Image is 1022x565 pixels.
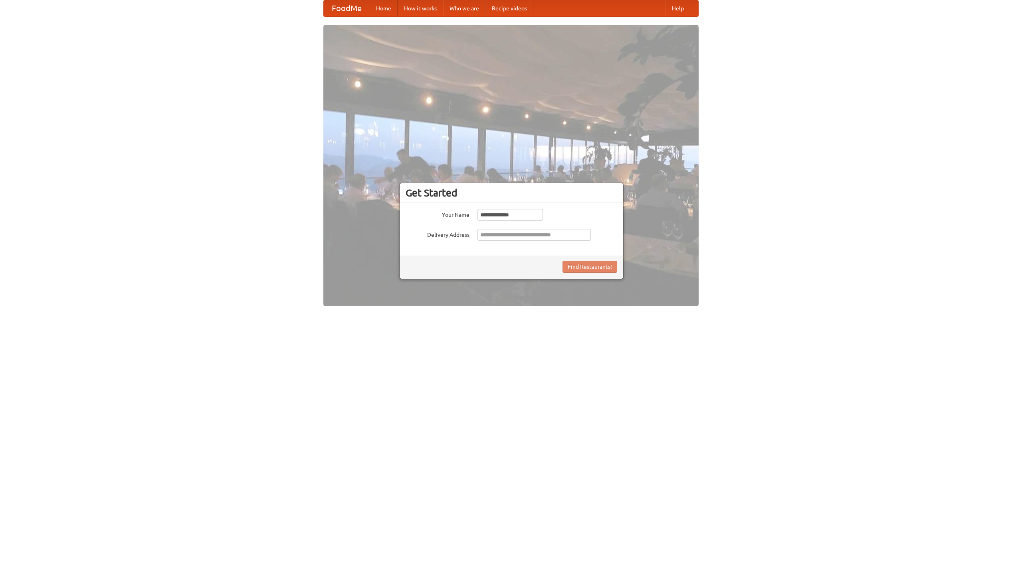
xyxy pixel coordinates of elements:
a: Recipe videos [485,0,533,16]
a: Help [665,0,690,16]
a: FoodMe [324,0,370,16]
a: Who we are [443,0,485,16]
a: How it works [398,0,443,16]
a: Home [370,0,398,16]
label: Delivery Address [406,229,469,239]
button: Find Restaurants! [562,261,617,273]
h3: Get Started [406,187,617,199]
label: Your Name [406,209,469,219]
